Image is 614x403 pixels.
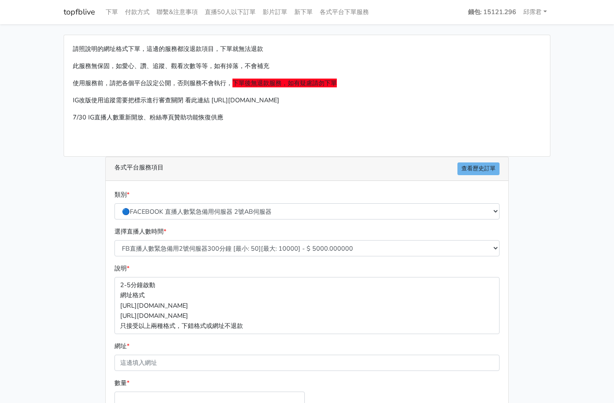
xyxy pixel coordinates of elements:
[73,78,541,88] p: 使用服務前，請把各個平台設定公開，否則服務不會執行，
[232,79,337,87] span: 下單後無退款服務，如有疑慮請勿下單
[316,4,372,21] a: 各式平台下單服務
[73,44,541,54] p: 請照說明的網址格式下單，這邊的服務都沒退款項目，下單就無法退款
[114,277,500,334] p: 2-5分鐘啟動 網址格式 [URL][DOMAIN_NAME] [URL][DOMAIN_NAME] 只接受以上兩種格式，下錯格式或網址不退款
[464,4,520,21] a: 錢包: 15121.296
[291,4,316,21] a: 新下單
[73,112,541,122] p: 7/30 IG直播人數重新開放、粉絲專頁贊助功能恢復供應
[468,7,516,16] strong: 錢包: 15121.296
[457,162,500,175] a: 查看歷史訂單
[520,4,550,21] a: 邱霈君
[114,227,166,237] label: 選擇直播人數時間
[114,355,500,371] input: 這邊填入網址
[73,61,541,71] p: 此服務無保固，如愛心、讚、追蹤、觀看次數等等，如有掉落，不會補充
[64,4,95,21] a: topfblive
[153,4,201,21] a: 聯繫&注意事項
[73,95,541,105] p: IG改版使用追蹤需要把標示進行審查關閉 看此連結 [URL][DOMAIN_NAME]
[121,4,153,21] a: 付款方式
[201,4,259,21] a: 直播50人以下訂單
[102,4,121,21] a: 下單
[114,341,129,351] label: 網址
[106,157,508,181] div: 各式平台服務項目
[259,4,291,21] a: 影片訂單
[114,263,129,273] label: 說明
[114,378,129,388] label: 數量
[114,190,129,200] label: 類別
